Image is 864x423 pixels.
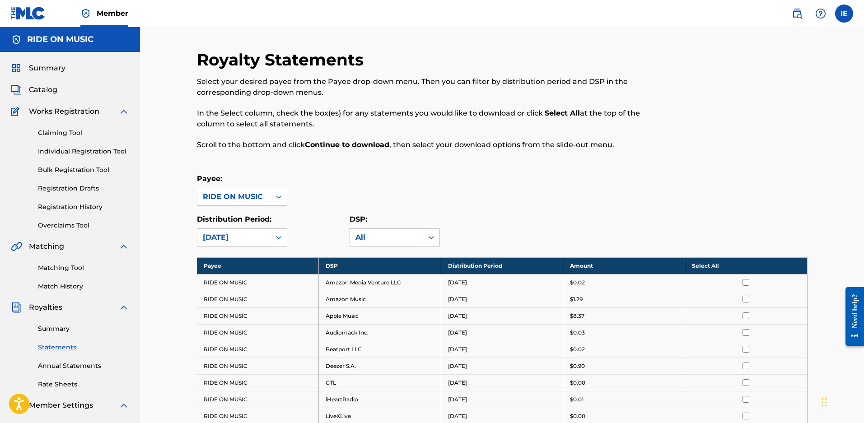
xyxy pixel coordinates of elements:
td: Amazon Music [319,291,441,307]
p: $0.01 [570,395,584,404]
img: Matching [11,241,22,252]
a: Summary [38,324,129,334]
a: Matching Tool [38,263,129,273]
span: Member [97,8,128,19]
p: $0.02 [570,345,585,353]
div: Drag [822,389,827,416]
td: [DATE] [441,274,563,291]
td: Deezer S.A. [319,358,441,374]
img: Works Registration [11,106,23,117]
img: search [792,8,803,19]
a: Claiming Tool [38,128,129,138]
iframe: Resource Center [839,280,864,353]
td: RIDE ON MUSIC [197,374,319,391]
a: Statements [38,343,129,352]
img: Top Rightsholder [80,8,91,19]
th: Select All [685,257,807,274]
a: Annual Statements [38,361,129,371]
div: [DATE] [203,232,265,243]
a: SummarySummary [11,63,65,74]
td: RIDE ON MUSIC [197,341,319,358]
td: GTL [319,374,441,391]
th: DSP [319,257,441,274]
td: Amazon Media Venture LLC [319,274,441,291]
td: [DATE] [441,391,563,408]
span: Summary [29,63,65,74]
td: RIDE ON MUSIC [197,391,319,408]
p: $0.00 [570,379,585,387]
td: Apple Music [319,307,441,324]
label: Payee: [197,174,222,183]
iframe: Chat Widget [819,380,864,423]
td: RIDE ON MUSIC [197,291,319,307]
p: Scroll to the bottom and click , then select your download options from the slide-out menu. [197,139,667,150]
p: $0.00 [570,412,585,420]
td: Audiomack Inc. [319,324,441,341]
td: [DATE] [441,358,563,374]
img: expand [118,241,129,252]
span: Works Registration [29,106,99,117]
img: MLC Logo [11,7,46,20]
td: iHeartRadio [319,391,441,408]
p: $1.29 [570,295,583,303]
div: RIDE ON MUSIC [203,191,265,202]
img: Royalties [11,302,22,313]
td: [DATE] [441,307,563,324]
p: Select your desired payee from the Payee drop-down menu. Then you can filter by distribution peri... [197,76,667,98]
td: [DATE] [441,341,563,358]
a: Registration Drafts [38,184,129,193]
p: $0.03 [570,329,585,337]
td: RIDE ON MUSIC [197,324,319,341]
strong: Select All [545,109,580,117]
span: Matching [29,241,64,252]
span: Royalties [29,302,62,313]
a: Bulk Registration Tool [38,165,129,175]
img: expand [118,302,129,313]
td: Beatport LLC [319,341,441,358]
span: Catalog [29,84,57,95]
h2: Royalty Statements [197,50,368,70]
a: Match History [38,282,129,291]
label: Distribution Period: [197,215,271,223]
p: $0.02 [570,279,585,287]
img: help [815,8,826,19]
td: RIDE ON MUSIC [197,358,319,374]
a: Registration History [38,202,129,212]
img: expand [118,400,129,411]
strong: Continue to download [305,140,389,149]
td: RIDE ON MUSIC [197,307,319,324]
td: [DATE] [441,291,563,307]
h5: RIDE ON MUSIC [27,34,93,45]
p: $0.90 [570,362,585,370]
div: User Menu [835,5,853,23]
a: Rate Sheets [38,380,129,389]
a: Overclaims Tool [38,221,129,230]
a: CatalogCatalog [11,84,57,95]
p: In the Select column, check the box(es) for any statements you would like to download or click at... [197,108,667,130]
img: expand [118,106,129,117]
th: Amount [563,257,685,274]
img: Summary [11,63,22,74]
p: $8.37 [570,312,584,320]
span: Member Settings [29,400,93,411]
th: Payee [197,257,319,274]
div: Help [812,5,830,23]
td: RIDE ON MUSIC [197,274,319,291]
td: [DATE] [441,324,563,341]
a: Individual Registration Tool [38,147,129,156]
label: DSP: [350,215,367,223]
td: [DATE] [441,374,563,391]
img: Catalog [11,84,22,95]
img: Accounts [11,34,22,45]
th: Distribution Period [441,257,563,274]
div: All [355,232,418,243]
a: Public Search [788,5,806,23]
